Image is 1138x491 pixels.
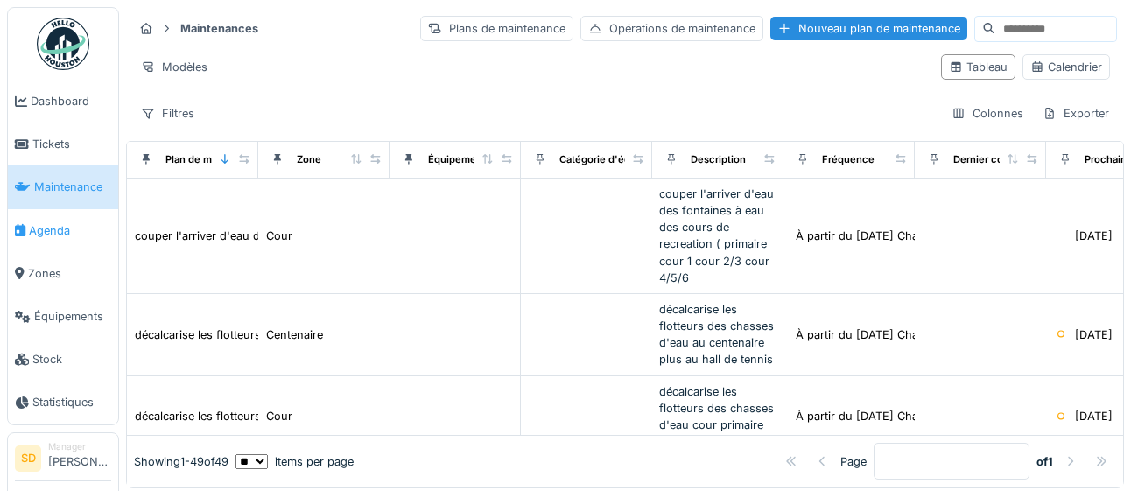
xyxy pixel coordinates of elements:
[420,16,573,41] div: Plans de maintenance
[173,20,265,37] strong: Maintenances
[691,152,746,167] div: Description
[135,408,501,424] div: décalcarise les flotteurs des chasses d'eau cour primaire plus cour 1
[8,252,118,295] a: Zones
[949,59,1008,75] div: Tableau
[266,408,292,424] div: Cour
[1075,326,1113,343] div: [DATE]
[135,326,557,343] div: décalcarise les flotteurs des chasses d'eau au centenaire plus au hall de tennis
[1035,101,1117,126] div: Exporter
[48,440,111,453] div: Manager
[37,18,89,70] img: Badge_color-CXgf-gQk.svg
[34,179,111,195] span: Maintenance
[580,16,763,41] div: Opérations de maintenance
[135,228,690,244] div: couper l'arriver d'eau des fontaines à eau des cours de recreation ( primaire cour 1 cour 2/3 cou...
[29,222,111,239] span: Agenda
[953,152,1031,167] div: Dernier contrôle
[28,265,111,282] span: Zones
[428,152,486,167] div: Équipement
[297,152,321,167] div: Zone
[8,80,118,123] a: Dashboard
[559,152,676,167] div: Catégorie d'équipement
[235,453,354,470] div: items per page
[133,101,202,126] div: Filtres
[8,295,118,338] a: Équipements
[134,453,228,470] div: Showing 1 - 49 of 49
[266,326,323,343] div: Centenaire
[796,228,1042,244] div: À partir du [DATE] Chaque 1 an(s) le 2 du m...
[1075,228,1113,244] div: [DATE]
[266,228,292,244] div: Cour
[796,408,1042,424] div: À partir du [DATE] Chaque 14 semaine(s) le ...
[32,351,111,368] span: Stock
[15,445,41,472] li: SD
[34,308,111,325] span: Équipements
[822,152,875,167] div: Fréquence
[15,440,111,482] a: SD Manager[PERSON_NAME]
[32,136,111,152] span: Tickets
[659,301,776,368] div: décalcarise les flotteurs des chasses d'eau au centenaire plus au hall de tennis
[659,383,776,451] div: décalcarise les flotteurs des chasses d'eau cour primaire plus cour 1
[133,54,215,80] div: Modèles
[1075,408,1113,424] div: [DATE]
[1036,453,1053,470] strong: of 1
[8,381,118,424] a: Statistiques
[840,453,867,470] div: Page
[1030,59,1102,75] div: Calendrier
[796,326,1042,343] div: À partir du [DATE] Chaque 14 semaine(s) le ...
[8,209,118,252] a: Agenda
[8,165,118,208] a: Maintenance
[944,101,1031,126] div: Colonnes
[8,123,118,165] a: Tickets
[48,440,111,478] li: [PERSON_NAME]
[8,338,118,381] a: Stock
[32,394,111,410] span: Statistiques
[659,186,776,286] div: couper l'arriver d'eau des fontaines à eau des cours de recreation ( primaire cour 1 cour 2/3 cou...
[770,17,967,40] div: Nouveau plan de maintenance
[31,93,111,109] span: Dashboard
[165,152,265,167] div: Plan de maintenance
